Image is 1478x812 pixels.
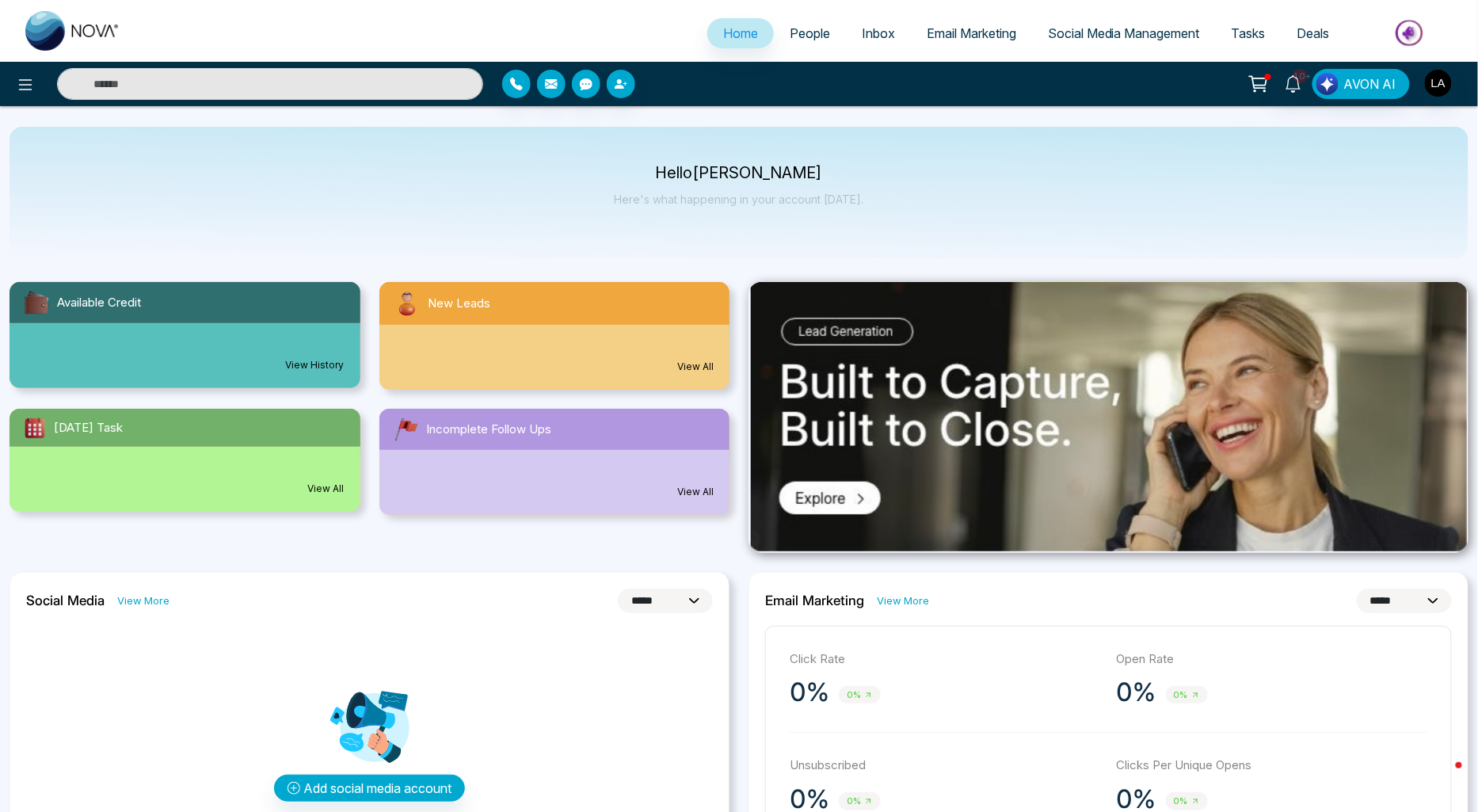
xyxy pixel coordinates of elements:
a: 10+ [1274,69,1312,97]
span: Social Media Management [1048,25,1200,41]
p: Hello [PERSON_NAME] [615,166,864,180]
span: Inbox [862,25,895,41]
img: todayTask.svg [22,415,48,440]
span: 10+ [1293,69,1308,83]
img: newLeads.svg [392,288,422,318]
a: View All [677,485,714,499]
button: AVON AI [1312,69,1410,99]
img: Lead Flow [1316,73,1339,95]
p: Here's what happening in your account [DATE]. [615,193,864,206]
img: . [751,282,1467,551]
span: Home [723,25,758,41]
span: 0% [1166,792,1208,810]
p: Open Rate [1117,650,1428,669]
img: availableCredit.svg [22,288,51,317]
a: New LeadsView All [370,282,740,390]
a: Tasks [1216,18,1282,48]
h2: Social Media [26,593,105,608]
iframe: Intercom live chat [1424,758,1462,796]
span: Email Marketing [927,25,1016,41]
button: Add social media account [274,775,465,802]
a: View All [308,482,345,496]
span: 0% [839,792,881,810]
a: Social Media Management [1032,18,1216,48]
img: User Avatar [1425,70,1452,97]
span: New Leads [429,295,491,313]
p: 0% [790,677,829,708]
p: Clicks Per Unique Opens [1117,757,1428,775]
a: Home [707,18,774,48]
span: Tasks [1232,25,1266,41]
a: View More [877,593,929,608]
p: Click Rate [790,650,1101,669]
a: View All [677,360,714,374]
img: Market-place.gif [1354,15,1468,51]
a: People [774,18,846,48]
img: followUps.svg [392,415,421,444]
span: Available Credit [57,294,141,312]
span: [DATE] Task [54,419,123,437]
a: View More [117,593,170,608]
a: Email Marketing [911,18,1032,48]
img: Analytics png [330,688,409,767]
a: View History [286,358,345,372]
span: Incomplete Follow Ups [427,421,552,439]
span: People [790,25,830,41]
h2: Email Marketing [765,593,864,608]
a: Inbox [846,18,911,48]
p: Unsubscribed [790,757,1101,775]
span: Deals [1297,25,1330,41]
a: Incomplete Follow UpsView All [370,409,740,515]
span: 0% [839,686,881,704]
img: Nova CRM Logo [25,11,120,51]
span: AVON AI [1344,74,1396,93]
span: 0% [1166,686,1208,704]
a: Deals [1282,18,1346,48]
p: 0% [1117,677,1156,708]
